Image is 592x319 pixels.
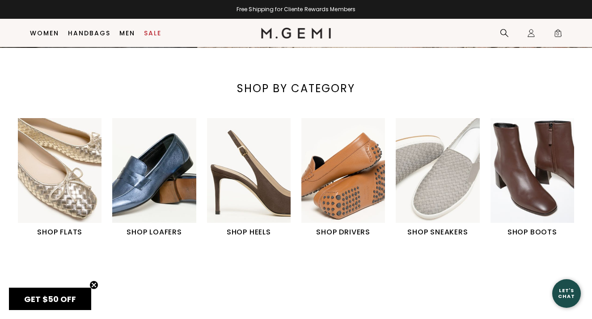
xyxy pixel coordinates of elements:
[207,227,291,238] h1: SHOP HEELS
[301,118,396,238] div: 4 / 6
[24,293,76,305] span: GET $50 OFF
[301,118,385,238] a: SHOP DRIVERS
[18,227,101,238] h1: SHOP FLATS
[491,118,574,238] a: SHOP BOOTS
[396,227,479,238] h1: SHOP SNEAKERS
[18,118,112,238] div: 1 / 6
[207,118,291,238] a: SHOP HEELS
[30,30,59,37] a: Women
[112,118,196,238] a: SHOP LOAFERS
[207,118,301,238] div: 3 / 6
[396,118,479,238] a: SHOP SNEAKERS
[554,30,562,39] span: 0
[261,28,331,38] img: M.Gemi
[112,227,196,238] h1: SHOP LOAFERS
[491,118,585,238] div: 6 / 6
[9,288,91,310] div: GET $50 OFFClose teaser
[89,281,98,289] button: Close teaser
[68,30,110,37] a: Handbags
[222,81,370,96] div: SHOP BY CATEGORY
[144,30,161,37] a: Sale
[491,227,574,238] h1: SHOP BOOTS
[301,227,385,238] h1: SHOP DRIVERS
[396,118,490,238] div: 5 / 6
[552,288,581,299] div: Let's Chat
[112,118,207,238] div: 2 / 6
[119,30,135,37] a: Men
[18,118,101,238] a: SHOP FLATS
